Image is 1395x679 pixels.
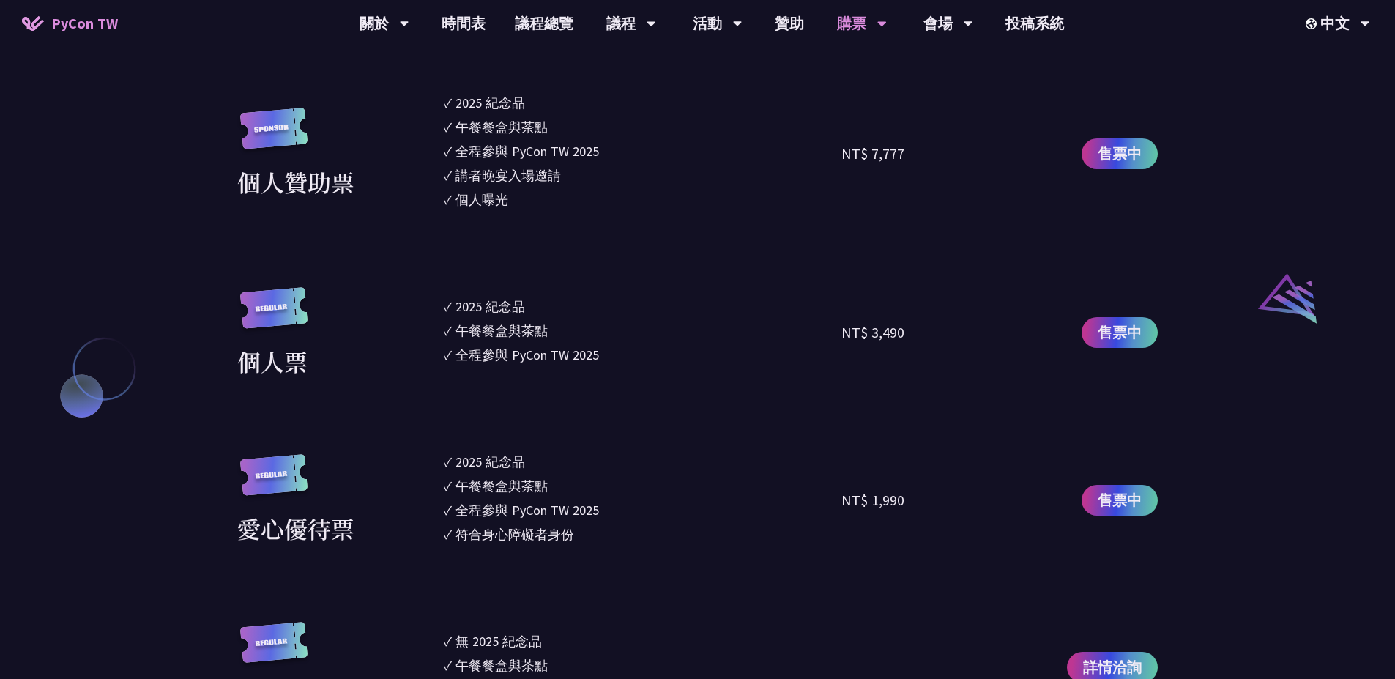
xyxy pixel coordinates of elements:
img: regular.8f272d9.svg [237,622,310,678]
div: 講者晚宴入場邀請 [455,166,561,185]
div: 無 2025 紀念品 [455,631,542,651]
li: ✓ [444,500,842,520]
a: PyCon TW [7,5,133,42]
li: ✓ [444,452,842,472]
a: 售票中 [1082,138,1158,169]
div: 2025 紀念品 [455,297,525,316]
li: ✓ [444,297,842,316]
div: 午餐餐盒與茶點 [455,321,548,341]
div: 午餐餐盒與茶點 [455,656,548,675]
img: sponsor.43e6a3a.svg [237,108,310,164]
span: 售票中 [1098,322,1142,344]
li: ✓ [444,524,842,544]
a: 售票中 [1082,317,1158,348]
img: regular.8f272d9.svg [237,454,310,511]
li: ✓ [444,166,842,185]
li: ✓ [444,631,842,651]
div: 全程參與 PyCon TW 2025 [455,345,599,365]
div: 2025 紀念品 [455,93,525,113]
div: NT$ 1,990 [841,489,904,511]
div: 午餐餐盒與茶點 [455,117,548,137]
img: Home icon of PyCon TW 2025 [22,16,44,31]
div: NT$ 3,490 [841,322,904,344]
div: 個人曝光 [455,190,508,209]
li: ✓ [444,476,842,496]
span: PyCon TW [51,12,118,34]
span: 售票中 [1098,489,1142,511]
div: 午餐餐盒與茶點 [455,476,548,496]
div: 2025 紀念品 [455,452,525,472]
li: ✓ [444,321,842,341]
div: 全程參與 PyCon TW 2025 [455,141,599,161]
div: 個人票 [237,344,308,379]
li: ✓ [444,141,842,161]
span: 詳情洽詢 [1083,656,1142,678]
div: 個人贊助票 [237,164,354,199]
li: ✓ [444,93,842,113]
div: 愛心優待票 [237,511,354,546]
div: 全程參與 PyCon TW 2025 [455,500,599,520]
li: ✓ [444,345,842,365]
li: ✓ [444,656,842,675]
li: ✓ [444,117,842,137]
a: 售票中 [1082,485,1158,516]
li: ✓ [444,190,842,209]
span: 售票中 [1098,143,1142,165]
img: Locale Icon [1306,18,1320,29]
img: regular.8f272d9.svg [237,287,310,344]
div: NT$ 7,777 [841,143,904,165]
div: 符合身心障礙者身份 [455,524,574,544]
